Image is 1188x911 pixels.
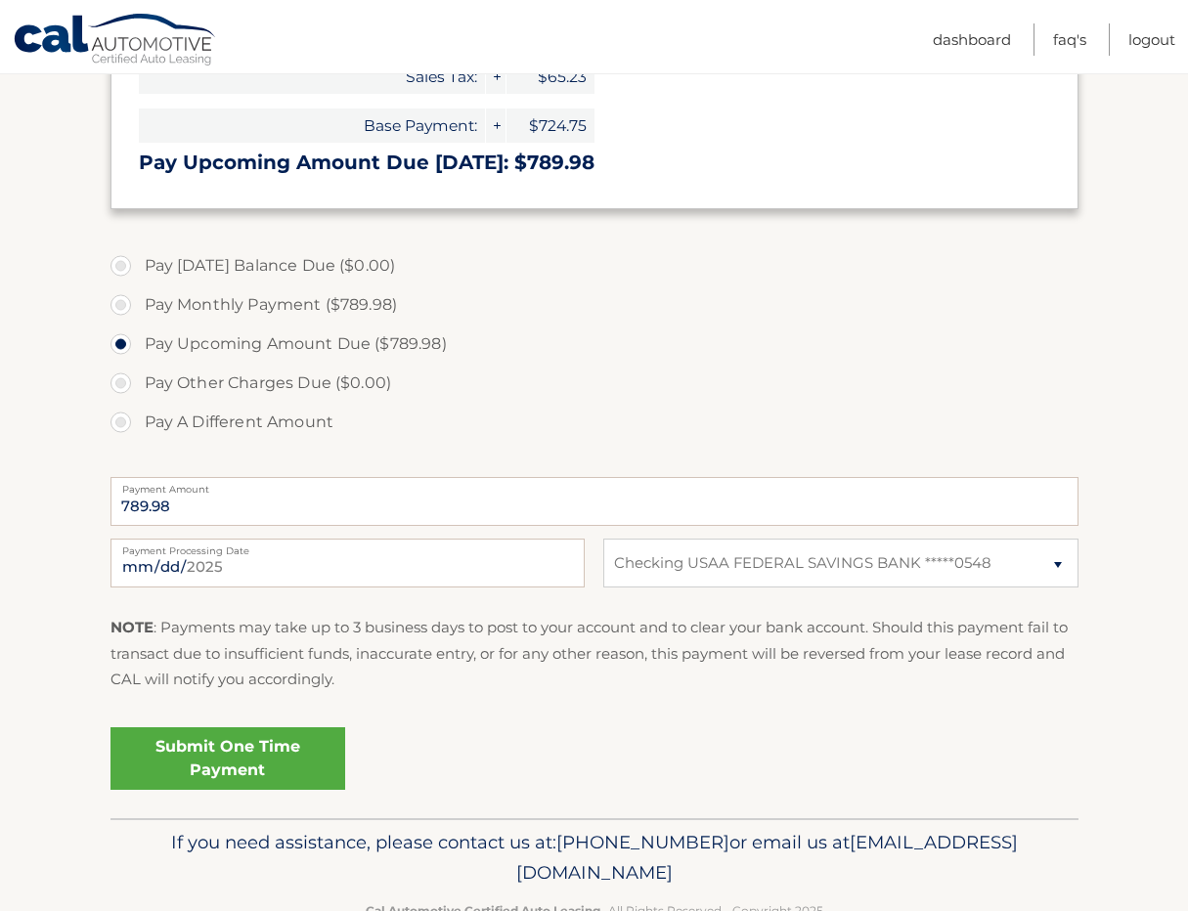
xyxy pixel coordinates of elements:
[1128,23,1175,56] a: Logout
[486,60,506,94] span: +
[506,60,594,94] span: $65.23
[933,23,1011,56] a: Dashboard
[110,539,585,554] label: Payment Processing Date
[13,13,218,69] a: Cal Automotive
[556,831,729,853] span: [PHONE_NUMBER]
[110,403,1078,442] label: Pay A Different Amount
[110,539,585,587] input: Payment Date
[139,60,485,94] span: Sales Tax:
[110,615,1078,692] p: : Payments may take up to 3 business days to post to your account and to clear your bank account....
[110,285,1078,325] label: Pay Monthly Payment ($789.98)
[110,477,1078,526] input: Payment Amount
[123,827,1066,889] p: If you need assistance, please contact us at: or email us at
[1053,23,1086,56] a: FAQ's
[110,727,345,790] a: Submit One Time Payment
[506,108,594,143] span: $724.75
[486,108,506,143] span: +
[139,151,1050,175] h3: Pay Upcoming Amount Due [DATE]: $789.98
[110,325,1078,364] label: Pay Upcoming Amount Due ($789.98)
[110,477,1078,493] label: Payment Amount
[110,246,1078,285] label: Pay [DATE] Balance Due ($0.00)
[139,108,485,143] span: Base Payment:
[110,618,154,636] strong: NOTE
[110,364,1078,403] label: Pay Other Charges Due ($0.00)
